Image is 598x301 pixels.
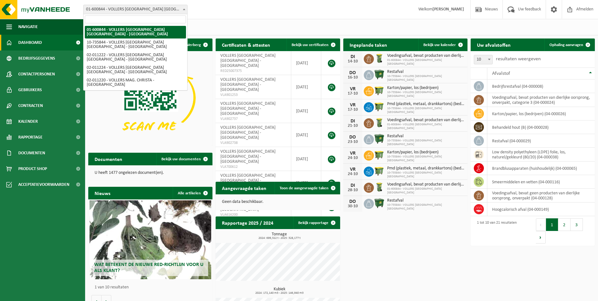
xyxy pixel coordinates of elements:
span: VLA902737 [220,116,286,121]
div: 30-10 [346,204,359,209]
a: Bekijk uw kalender [418,38,467,51]
span: 10-735844 - VOLLERS [GEOGRAPHIC_DATA] [GEOGRAPHIC_DATA] [387,107,464,114]
td: [DATE] [291,75,322,99]
span: Restafval [387,69,464,74]
a: Alle artikelen [173,187,212,199]
td: [DATE] [291,171,322,195]
span: VLA901253 [220,92,286,97]
span: Contactpersonen [18,66,55,82]
div: DO [346,135,359,140]
td: [DATE] [291,123,322,147]
div: 17-10 [346,91,359,96]
span: 01-600844 - VOLLERS [GEOGRAPHIC_DATA] [GEOGRAPHIC_DATA] [387,58,464,66]
span: 10-735844 - VOLLERS [GEOGRAPHIC_DATA] [GEOGRAPHIC_DATA] [387,91,464,98]
div: DI [346,54,359,59]
span: Contracten [18,98,43,114]
img: WB-1100-HPE-GN-04 [374,198,385,209]
div: 24-10 [346,172,359,176]
button: 3 [571,218,583,231]
span: RED25007375 [220,68,286,74]
td: smeermiddelen en vetten (04-000116) [487,175,595,189]
span: Verberg [187,43,201,47]
span: Voedingsafval, bevat producten van dierlijke oorsprong, onverpakt, categorie 3 [387,118,464,123]
div: DI [346,119,359,124]
td: voedingsafval, bevat geen producten van dierlijke oorsprong, onverpakt (04-000128) [487,189,595,203]
span: Restafval [387,134,464,139]
a: Toon de aangevraagde taken [275,182,340,194]
td: low density polyethyleen (LDPE) folie, los, naturel/gekleurd (80/20) (04-000038) [487,148,595,162]
span: Bekijk uw documenten [161,157,201,161]
span: 01-600844 - VOLLERS [GEOGRAPHIC_DATA] [GEOGRAPHIC_DATA] [387,187,464,195]
div: VR [346,167,359,172]
span: Bedrijfsgegevens [18,50,55,66]
span: Bekijk uw kalender [423,43,456,47]
span: Restafval [387,198,464,203]
label: resultaten weergeven [496,56,541,62]
span: Dashboard [18,35,42,50]
span: Acceptatievoorwaarden [18,177,69,192]
span: 01-600844 - VOLLERS [GEOGRAPHIC_DATA] [GEOGRAPHIC_DATA] [387,123,464,130]
h2: Nieuws [88,187,117,199]
span: 10-735844 - VOLLERS [GEOGRAPHIC_DATA] [GEOGRAPHIC_DATA] [387,139,464,146]
h3: Kubiek [219,287,340,295]
span: 10-735844 - VOLLERS [GEOGRAPHIC_DATA] [GEOGRAPHIC_DATA] [387,203,464,211]
h3: Tonnage [219,232,340,240]
span: 10 [474,55,492,64]
span: VOLLERS [GEOGRAPHIC_DATA] [GEOGRAPHIC_DATA] - [GEOGRAPHIC_DATA] [220,149,276,164]
li: 02-011222 - VOLLERS [GEOGRAPHIC_DATA] [GEOGRAPHIC_DATA] - [GEOGRAPHIC_DATA] [85,51,186,64]
button: Previous [536,218,546,231]
span: VOLLERS [GEOGRAPHIC_DATA] [GEOGRAPHIC_DATA] - [GEOGRAPHIC_DATA] [220,53,276,68]
span: 2024: 699,322 t - 2025: 328,177 t [219,237,340,240]
span: VLA700612 [220,164,286,169]
div: DI [346,183,359,188]
div: 1 tot 10 van 21 resultaten [474,218,517,244]
span: 10-735844 - VOLLERS [GEOGRAPHIC_DATA] [GEOGRAPHIC_DATA] [387,171,464,179]
li: 01-600844 - VOLLERS [GEOGRAPHIC_DATA] [GEOGRAPHIC_DATA] - [GEOGRAPHIC_DATA] [85,26,186,38]
span: Ophaling aanvragen [549,43,583,47]
span: Toon de aangevraagde taken [280,186,328,190]
h2: Ingeplande taken [343,38,393,51]
a: Ophaling aanvragen [544,38,594,51]
span: Voedingsafval, bevat producten van dierlijke oorsprong, onverpakt, categorie 3 [387,182,464,187]
span: Documenten [18,145,45,161]
a: Bekijk uw documenten [156,153,212,165]
span: Pmd (plastiek, metaal, drankkartons) (bedrijven) [387,102,464,107]
span: VOLLERS [GEOGRAPHIC_DATA] [GEOGRAPHIC_DATA] - [GEOGRAPHIC_DATA] [220,173,276,188]
div: 14-10 [346,59,359,64]
span: 10-735844 - VOLLERS [GEOGRAPHIC_DATA] [GEOGRAPHIC_DATA] [387,74,464,82]
p: 1 van 10 resultaten [95,285,209,290]
img: WB-0140-HPE-GN-50 [374,117,385,128]
strong: [PERSON_NAME] [433,7,464,12]
div: 16-10 [346,75,359,80]
td: restafval (04-000029) [487,134,595,148]
td: bedrijfsrestafval (04-000008) [487,80,595,93]
span: 10-735844 - VOLLERS [GEOGRAPHIC_DATA] [GEOGRAPHIC_DATA] [387,155,464,162]
h2: Documenten [88,153,129,165]
td: hoogcalorisch afval (04-000149) [487,203,595,216]
h2: Certificaten & attesten [216,38,276,51]
span: Afvalstof [492,71,510,76]
div: 23-10 [346,140,359,144]
img: WB-0140-HPE-GN-50 [374,53,385,64]
img: WB-0140-HPE-GN-50 [374,182,385,192]
img: Download de VHEPlus App [88,51,212,145]
span: Voedingsafval, bevat producten van dierlijke oorsprong, onverpakt, categorie 3 [387,53,464,58]
div: 21-10 [346,124,359,128]
img: WB-1100-HPE-GN-04 [374,69,385,80]
td: [DATE] [291,51,322,75]
span: VOLLERS [GEOGRAPHIC_DATA] [GEOGRAPHIC_DATA] - [GEOGRAPHIC_DATA] [220,77,276,92]
p: U heeft 1477 ongelezen document(en). [95,171,206,175]
h2: Rapportage 2025 / 2024 [216,216,280,229]
span: VOLLERS [GEOGRAPHIC_DATA] [GEOGRAPHIC_DATA] - [GEOGRAPHIC_DATA] [220,125,276,140]
span: Karton/papier, los (bedrijven) [387,86,464,91]
span: Bekijk uw certificaten [292,43,328,47]
img: WB-1100-HPE-GN-04 [374,133,385,144]
div: VR [346,86,359,91]
li: 10-735844 - VOLLERS [GEOGRAPHIC_DATA] [GEOGRAPHIC_DATA] - [GEOGRAPHIC_DATA] [85,38,186,51]
span: 01-600844 - VOLLERS BELGIUM NV - ANTWERPEN [84,5,187,14]
span: Navigatie [18,19,38,35]
img: WB-1100-HPE-GN-50 [374,150,385,160]
a: Bekijk uw certificaten [287,38,340,51]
